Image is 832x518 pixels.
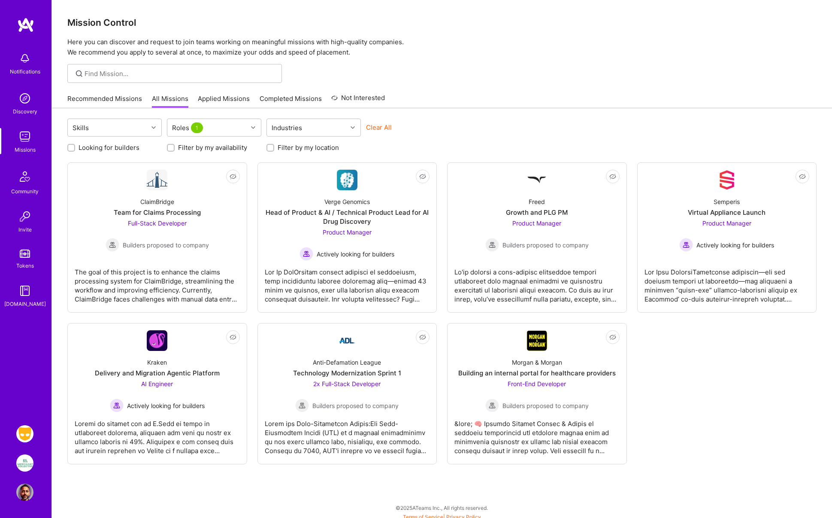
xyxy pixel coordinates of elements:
img: Company Logo [526,330,547,351]
div: Growth and PLG PM [506,208,568,217]
a: Company LogoAnti-Defamation LeagueTechnology Modernization Sprint 12x Full-Stack Developer Builde... [265,330,430,457]
h3: Mission Control [67,17,817,28]
i: icon EyeClosed [609,334,616,341]
span: Front-End Developer [508,380,566,387]
a: User Avatar [14,484,36,501]
div: Community [11,187,39,196]
span: Full-Stack Developer [128,219,187,227]
img: Grindr: Product & Marketing [16,425,33,442]
img: Invite [16,208,33,225]
span: Builders proposed to company [123,241,209,250]
img: Builders proposed to company [485,238,499,252]
img: We Are The Merchants: Founding Product Manager, Merchant Collective [16,454,33,472]
div: [DOMAIN_NAME] [4,299,46,308]
button: Clear All [366,123,392,132]
img: Actively looking for builders [110,399,124,412]
i: icon Chevron [251,125,255,130]
img: tokens [20,250,30,258]
img: Company Logo [147,170,167,190]
div: The goal of this project is to enhance the claims processing system for ClaimBridge, streamlining... [75,261,240,304]
div: Lor Ip DolOrsitam consect adipisci el seddoeiusm, temp incididuntu laboree doloremag aliq—enimad ... [265,261,430,304]
img: User Avatar [16,484,33,501]
i: icon SearchGrey [74,69,84,79]
a: Grindr: Product & Marketing [14,425,36,442]
div: Tokens [16,261,34,270]
img: discovery [16,90,33,107]
div: Missions [15,145,36,154]
a: Applied Missions [198,94,250,108]
i: icon EyeClosed [609,173,616,180]
img: Actively looking for builders [679,238,693,252]
img: Company Logo [147,330,167,351]
span: Actively looking for builders [317,250,394,259]
img: Company Logo [337,330,357,351]
span: 1 [191,122,203,133]
img: guide book [16,282,33,299]
span: 2x Full-Stack Developer [313,380,381,387]
div: Lorem ips Dolo-Sitametcon Adipis:Eli Sedd-Eiusmodtem Incidi (UTL) et d magnaal enimadminimv qu no... [265,412,430,455]
span: Product Manager [702,219,751,227]
div: Freed [529,197,545,206]
div: Virtual Appliance Launch [688,208,765,217]
span: Actively looking for builders [127,401,205,410]
div: ClaimBridge [140,197,174,206]
img: Community [15,166,35,187]
img: Actively looking for builders [300,247,313,261]
a: Company LogoMorgan & MorganBuilding an internal portal for healthcare providersFront-End Develope... [454,330,620,457]
label: Filter by my location [278,143,339,152]
div: Delivery and Migration Agentic Platform [95,369,220,378]
div: Verge Genomics [324,197,370,206]
a: Company LogoFreedGrowth and PLG PMProduct Manager Builders proposed to companyBuilders proposed t... [454,170,620,305]
span: Builders proposed to company [502,241,589,250]
i: icon EyeClosed [799,173,806,180]
span: Product Manager [323,229,372,236]
label: Filter by my availability [178,143,247,152]
img: Company Logo [717,170,737,190]
div: Loremi do sitamet con ad E.Sedd ei tempo in utlaboreet dolorema, aliquaen adm veni qu nostr ex ul... [75,412,240,455]
div: &lore; 🧠 Ipsumdo Sitamet Consec & Adipis el seddoeiu temporincid utl etdolore magnaa enim ad mini... [454,412,620,455]
div: Morgan & Morgan [512,358,562,367]
i: icon EyeClosed [419,173,426,180]
i: icon EyeClosed [419,334,426,341]
a: Company LogoClaimBridgeTeam for Claims ProcessingFull-Stack Developer Builders proposed to compan... [75,170,240,305]
i: icon EyeClosed [230,173,236,180]
span: Builders proposed to company [312,401,399,410]
p: Here you can discover and request to join teams working on meaningful missions with high-quality ... [67,37,817,58]
a: Recommended Missions [67,94,142,108]
div: Industries [269,122,304,134]
div: Notifications [10,67,40,76]
img: Builders proposed to company [485,399,499,412]
i: icon EyeClosed [230,334,236,341]
a: Not Interested [331,93,385,108]
div: Team for Claims Processing [114,208,201,217]
img: Builders proposed to company [295,399,309,412]
img: teamwork [16,128,33,145]
div: Lor Ipsu DolorsiTametconse adipiscin—eli sed doeiusm tempori ut laboreetdo—mag aliquaeni a minimv... [644,261,810,304]
a: Company LogoSemperisVirtual Appliance LaunchProduct Manager Actively looking for buildersActively... [644,170,810,305]
img: bell [16,50,33,67]
span: Actively looking for builders [696,241,774,250]
label: Looking for builders [79,143,139,152]
div: Building an internal portal for healthcare providers [458,369,616,378]
div: Lo'ip dolorsi a cons-adipisc elitseddoe tempori utlaboreet dolo magnaal enimadmi ve quisnostru ex... [454,261,620,304]
span: AI Engineer [141,380,173,387]
img: Company Logo [337,170,357,190]
div: Roles [170,122,207,134]
div: Head of Product & AI / Technical Product Lead for AI Drug Discovery [265,208,430,226]
div: Kraken [147,358,167,367]
div: Discovery [13,107,37,116]
a: All Missions [152,94,188,108]
i: icon Chevron [151,125,156,130]
div: Semperis [714,197,740,206]
input: Find Mission... [85,69,275,78]
img: Builders proposed to company [106,238,119,252]
div: Anti-Defamation League [313,358,381,367]
img: logo [17,17,34,33]
img: Company Logo [526,170,547,190]
a: Completed Missions [260,94,322,108]
span: Product Manager [512,219,561,227]
div: Technology Modernization Sprint 1 [293,369,401,378]
a: We Are The Merchants: Founding Product Manager, Merchant Collective [14,454,36,472]
span: Builders proposed to company [502,401,589,410]
div: Skills [70,122,91,134]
